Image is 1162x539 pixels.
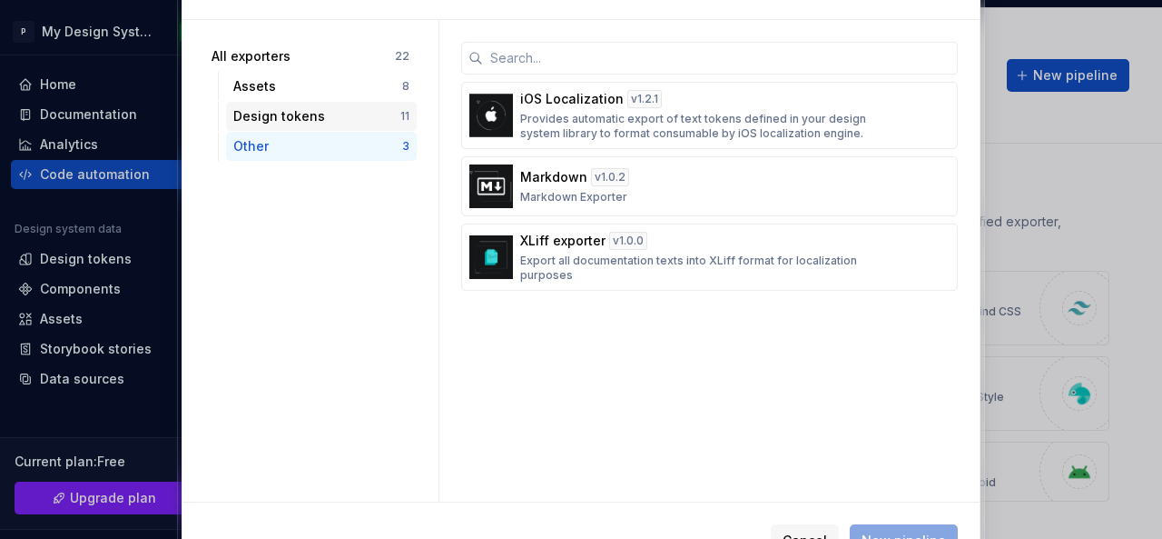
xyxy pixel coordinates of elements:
[204,42,417,71] button: All exporters22
[520,90,624,108] p: iOS Localization
[591,168,629,186] div: v 1.0.2
[226,72,417,101] button: Assets8
[395,49,409,64] div: 22
[461,224,958,291] button: XLiff exporterv1.0.0Export all documentation texts into XLiff format for localization purposes
[520,112,888,141] p: Provides automatic export of text tokens defined in your design system library to format consumab...
[402,79,409,94] div: 8
[233,77,402,95] div: Assets
[609,232,647,250] div: v 1.0.0
[402,139,409,154] div: 3
[461,82,958,149] button: iOS Localizationv1.2.1Provides automatic export of text tokens defined in your design system libr...
[520,190,627,205] p: Markdown Exporter
[483,42,958,75] input: Search...
[461,156,958,216] button: Markdownv1.0.2Markdown Exporter
[233,137,402,155] div: Other
[400,109,409,124] div: 11
[226,102,417,131] button: Design tokens11
[233,107,400,125] div: Design tokens
[212,47,395,65] div: All exporters
[520,232,606,250] p: XLiff exporter
[226,132,417,161] button: Other3
[627,90,662,108] div: v 1.2.1
[520,254,888,283] p: Export all documentation texts into XLiff format for localization purposes
[520,168,587,186] p: Markdown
